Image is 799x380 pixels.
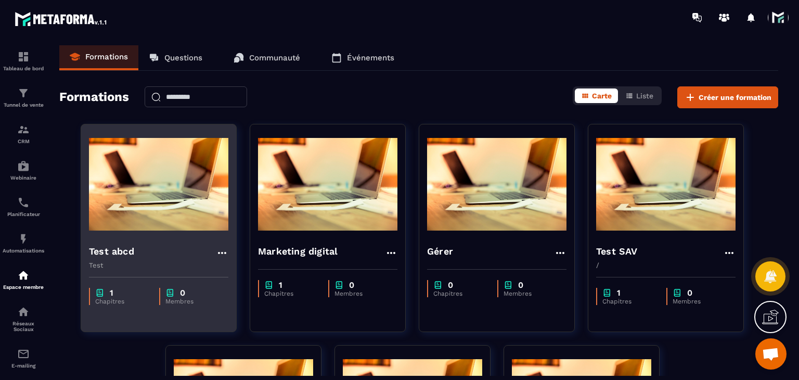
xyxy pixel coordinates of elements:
p: 1 [279,280,282,290]
a: Événements [321,45,405,70]
span: Carte [592,92,612,100]
a: formation-backgroundMarketing digitalchapter1Chapitreschapter0Membres [250,124,419,345]
img: automations [17,233,30,245]
a: social-networksocial-networkRéseaux Sociaux [3,298,44,340]
p: Chapitres [433,290,487,297]
p: Chapitres [264,290,318,297]
span: Liste [636,92,653,100]
a: formationformationTunnel de vente [3,79,44,116]
img: chapter [673,288,682,298]
h4: Test abcd [89,244,134,259]
img: chapter [264,280,274,290]
a: automationsautomationsWebinaire [3,152,44,188]
a: formation-backgroundTest SAV/chapter1Chapitreschapter0Membres [588,124,757,345]
img: scheduler [17,196,30,209]
button: Liste [619,88,660,103]
h4: Gérer [427,244,453,259]
img: formation [17,87,30,99]
a: automationsautomationsAutomatisations [3,225,44,261]
a: Questions [138,45,213,70]
a: formationformationTableau de bord [3,43,44,79]
p: Espace membre [3,284,44,290]
p: Membres [673,298,725,305]
img: chapter [165,288,175,298]
img: chapter [602,288,612,298]
p: Test [89,261,228,269]
p: Formations [85,52,128,61]
img: automations [17,269,30,282]
a: schedulerschedulerPlanificateur [3,188,44,225]
button: Créer une formation [677,86,778,108]
img: email [17,348,30,360]
p: Planificateur [3,211,44,217]
img: formation-background [596,132,736,236]
img: formation-background [427,132,566,236]
h4: Marketing digital [258,244,338,259]
p: Événements [347,53,394,62]
p: Membres [165,298,218,305]
p: 1 [617,288,621,298]
a: emailemailE-mailing [3,340,44,376]
p: Réseaux Sociaux [3,321,44,332]
p: / [596,261,736,269]
p: CRM [3,138,44,144]
p: E-mailing [3,363,44,369]
a: automationsautomationsEspace membre [3,261,44,298]
a: formation-backgroundTest abcdTestchapter1Chapitreschapter0Membres [81,124,250,345]
img: formation-background [89,132,228,236]
p: Chapitres [95,298,149,305]
h2: Formations [59,86,129,108]
p: Tableau de bord [3,66,44,71]
a: formationformationCRM [3,116,44,152]
img: automations [17,160,30,172]
p: Membres [504,290,556,297]
img: formation [17,123,30,136]
img: chapter [334,280,344,290]
img: social-network [17,306,30,318]
p: Questions [164,53,202,62]
a: formation-backgroundGérerchapter0Chapitreschapter0Membres [419,124,588,345]
img: formation-background [258,132,397,236]
p: Webinaire [3,175,44,181]
img: logo [15,9,108,28]
a: Ouvrir le chat [755,338,787,370]
span: Créer une formation [699,92,771,103]
img: chapter [95,288,105,298]
p: 0 [687,288,692,298]
p: 0 [349,280,354,290]
p: Tunnel de vente [3,102,44,108]
p: 0 [448,280,453,290]
p: 1 [110,288,113,298]
img: formation [17,50,30,63]
p: Automatisations [3,248,44,254]
img: chapter [504,280,513,290]
p: 0 [518,280,523,290]
p: Chapitres [602,298,656,305]
button: Carte [575,88,618,103]
p: Membres [334,290,387,297]
p: Communauté [249,53,300,62]
h4: Test SAV [596,244,638,259]
img: chapter [433,280,443,290]
a: Formations [59,45,138,70]
a: Communauté [223,45,311,70]
p: 0 [180,288,185,298]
